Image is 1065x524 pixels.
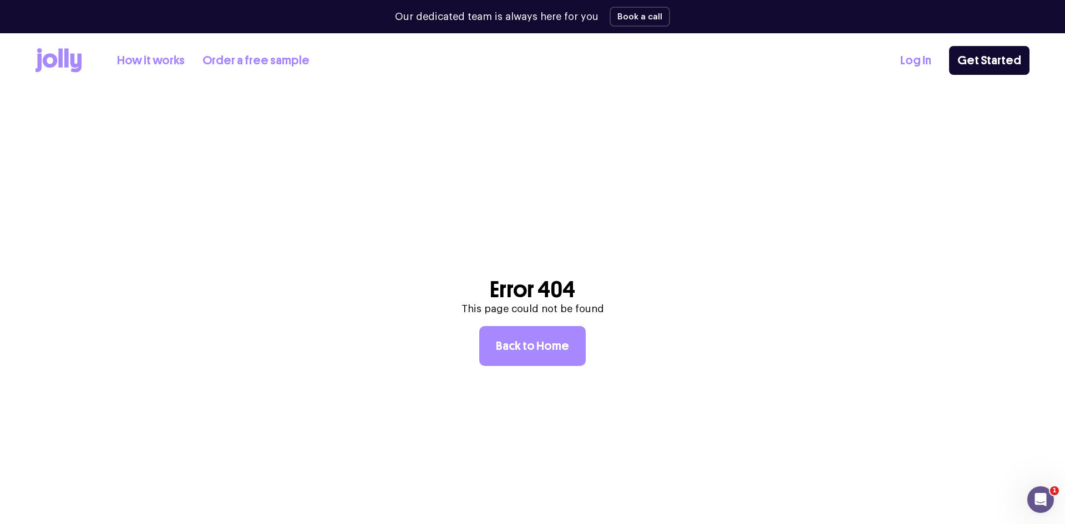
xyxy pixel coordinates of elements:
[461,281,604,298] h1: Error 404
[900,52,931,70] a: Log In
[1027,486,1054,513] iframe: Intercom live chat
[117,52,185,70] a: How it works
[1050,486,1059,495] span: 1
[461,303,604,315] p: This page could not be found
[202,52,310,70] a: Order a free sample
[949,46,1029,75] a: Get Started
[610,7,670,27] button: Book a call
[395,9,599,24] p: Our dedicated team is always here for you
[479,326,586,366] a: Back to Home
